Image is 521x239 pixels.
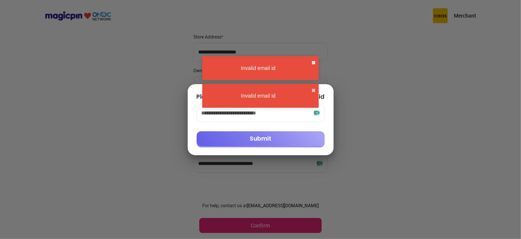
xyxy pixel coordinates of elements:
button: Submit [197,131,325,146]
button: close [311,87,316,94]
button: close [311,59,316,67]
div: Please fill the magcipin employee email id [197,93,325,101]
div: Invalid email id [205,64,311,72]
div: Invalid email id [205,92,311,99]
